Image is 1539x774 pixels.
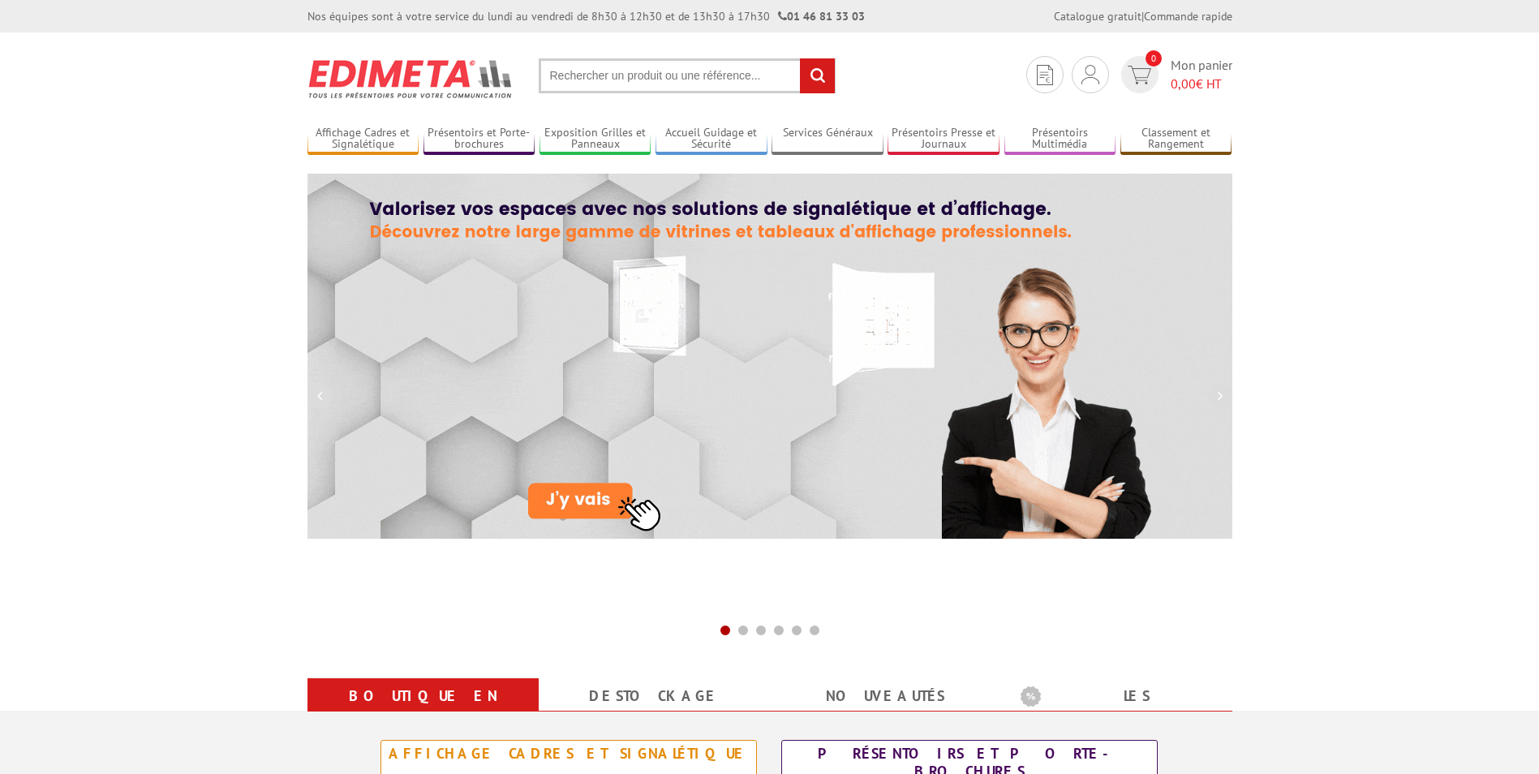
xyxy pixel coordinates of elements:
img: devis rapide [1128,66,1151,84]
div: Nos équipes sont à votre service du lundi au vendredi de 8h30 à 12h30 et de 13h30 à 17h30 [307,8,865,24]
a: Présentoirs Multimédia [1004,126,1116,153]
a: Accueil Guidage et Sécurité [656,126,767,153]
a: Présentoirs et Porte-brochures [423,126,535,153]
a: Affichage Cadres et Signalétique [307,126,419,153]
a: Services Généraux [772,126,883,153]
div: Affichage Cadres et Signalétique [385,745,752,763]
a: Catalogue gratuit [1054,9,1141,24]
a: Boutique en ligne [327,682,519,740]
a: Commande rapide [1144,9,1232,24]
a: Présentoirs Presse et Journaux [888,126,999,153]
a: devis rapide 0 Mon panier 0,00€ HT [1117,56,1232,93]
div: | [1054,8,1232,24]
input: Rechercher un produit ou une référence... [539,58,836,93]
img: devis rapide [1037,65,1053,85]
b: Les promotions [1021,682,1223,714]
a: Exposition Grilles et Panneaux [540,126,651,153]
span: € HT [1171,75,1232,93]
input: rechercher [800,58,835,93]
a: Classement et Rangement [1120,126,1232,153]
a: Les promotions [1021,682,1213,740]
img: Présentoir, panneau, stand - Edimeta - PLV, affichage, mobilier bureau, entreprise [307,49,514,109]
span: Mon panier [1171,56,1232,93]
span: 0 [1146,50,1162,67]
a: Destockage [558,682,750,711]
span: 0,00 [1171,75,1196,92]
img: devis rapide [1081,65,1099,84]
strong: 01 46 81 33 03 [778,9,865,24]
a: nouveautés [789,682,982,711]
